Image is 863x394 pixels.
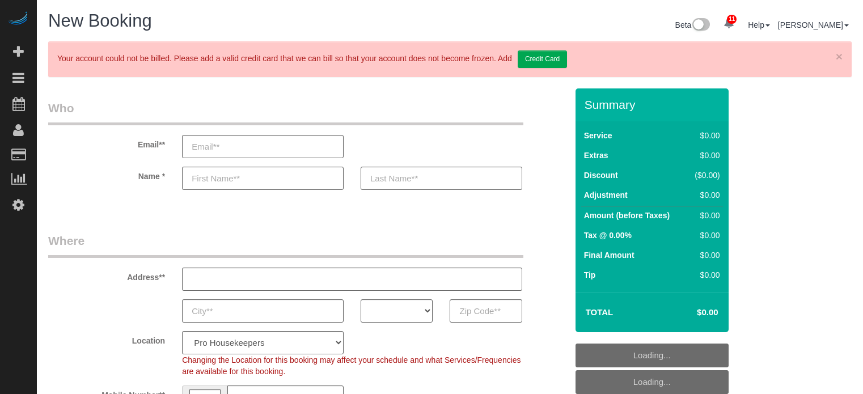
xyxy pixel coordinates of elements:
[584,189,628,201] label: Adjustment
[663,308,718,317] h4: $0.00
[690,269,720,281] div: $0.00
[361,167,522,190] input: Last Name**
[182,355,521,376] span: Changing the Location for this booking may affect your schedule and what Services/Frequencies are...
[690,150,720,161] div: $0.00
[584,210,670,221] label: Amount (before Taxes)
[690,210,720,221] div: $0.00
[182,167,344,190] input: First Name**
[7,11,29,27] img: Automaid Logo
[48,232,523,258] legend: Where
[778,20,849,29] a: [PERSON_NAME]
[675,20,710,29] a: Beta
[836,50,843,62] a: ×
[690,230,720,241] div: $0.00
[586,307,614,317] strong: Total
[690,170,720,181] div: ($0.00)
[727,15,737,24] span: 11
[450,299,522,323] input: Zip Code**
[584,249,634,261] label: Final Amount
[48,100,523,125] legend: Who
[584,269,596,281] label: Tip
[690,130,720,141] div: $0.00
[40,331,174,346] label: Location
[690,249,720,261] div: $0.00
[584,170,618,181] label: Discount
[584,150,608,161] label: Extras
[48,11,152,31] span: New Booking
[585,98,723,111] h3: Summary
[748,20,770,29] a: Help
[584,230,632,241] label: Tax @ 0.00%
[690,189,720,201] div: $0.00
[57,54,567,63] span: Your account could not be billed. Please add a valid credit card that we can bill so that your ac...
[718,11,740,36] a: 11
[691,18,710,33] img: New interface
[40,167,174,182] label: Name *
[518,50,567,68] a: Credit Card
[584,130,612,141] label: Service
